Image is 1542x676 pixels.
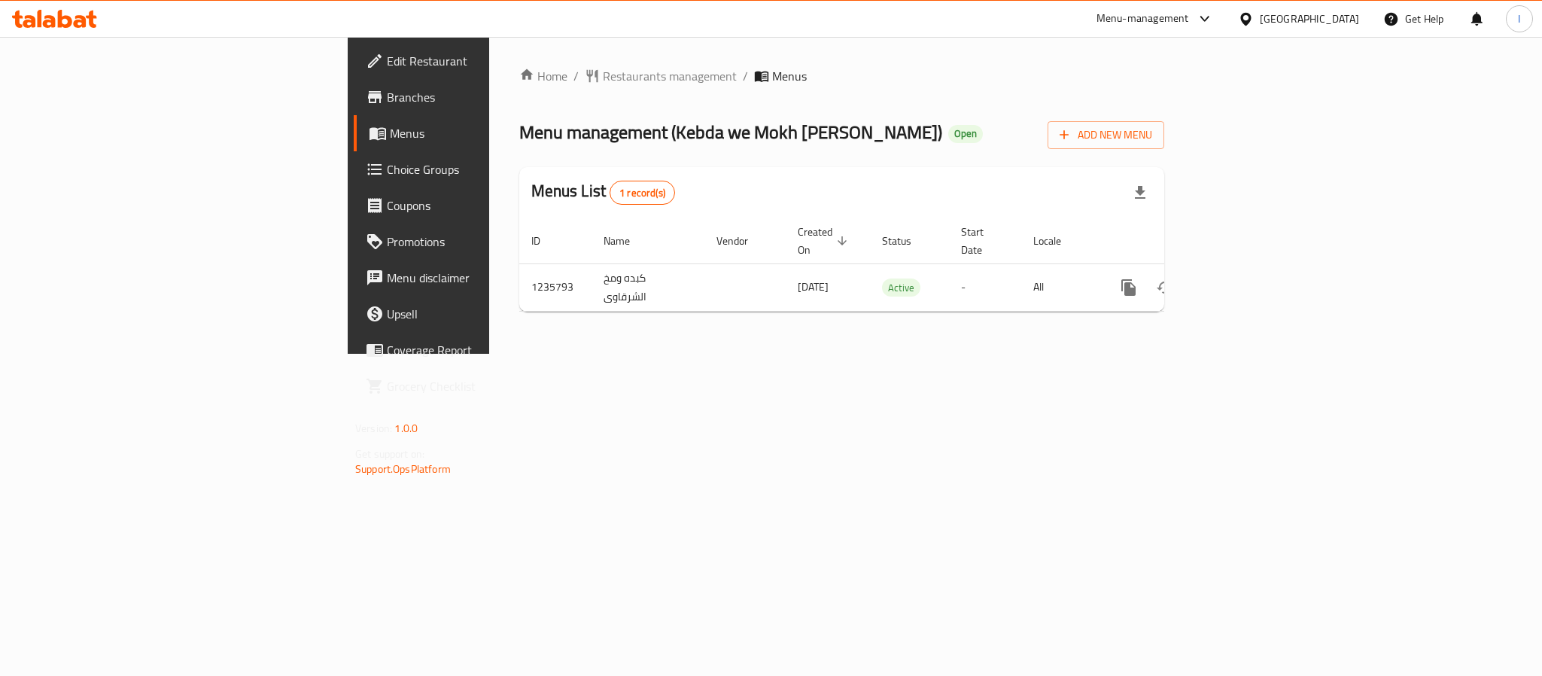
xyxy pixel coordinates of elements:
[390,124,593,142] span: Menus
[716,232,768,250] span: Vendor
[1518,11,1520,27] span: I
[394,419,418,438] span: 1.0.0
[798,277,829,297] span: [DATE]
[798,223,852,259] span: Created On
[610,181,675,205] div: Total records count
[772,67,807,85] span: Menus
[1122,175,1158,211] div: Export file
[948,125,983,143] div: Open
[354,224,605,260] a: Promotions
[354,187,605,224] a: Coupons
[387,196,593,215] span: Coupons
[387,305,593,323] span: Upsell
[519,218,1267,312] table: enhanced table
[387,88,593,106] span: Branches
[949,263,1021,311] td: -
[531,232,560,250] span: ID
[354,43,605,79] a: Edit Restaurant
[1096,10,1189,28] div: Menu-management
[387,52,593,70] span: Edit Restaurant
[387,233,593,251] span: Promotions
[882,232,931,250] span: Status
[355,444,424,464] span: Get support on:
[1260,11,1359,27] div: [GEOGRAPHIC_DATA]
[354,260,605,296] a: Menu disclaimer
[355,419,392,438] span: Version:
[610,186,674,200] span: 1 record(s)
[519,115,942,149] span: Menu management ( Kebda we Mokh [PERSON_NAME] )
[1147,269,1183,306] button: Change Status
[354,332,605,368] a: Coverage Report
[354,368,605,404] a: Grocery Checklist
[354,79,605,115] a: Branches
[882,279,920,297] span: Active
[961,223,1003,259] span: Start Date
[519,67,1164,85] nav: breadcrumb
[387,269,593,287] span: Menu disclaimer
[387,341,593,359] span: Coverage Report
[882,279,920,297] div: Active
[354,151,605,187] a: Choice Groups
[603,67,737,85] span: Restaurants management
[1111,269,1147,306] button: more
[1021,263,1099,311] td: All
[1099,218,1267,264] th: Actions
[1060,126,1152,145] span: Add New Menu
[948,127,983,140] span: Open
[354,296,605,332] a: Upsell
[592,263,704,311] td: كبده ومخ الشرقاوى
[585,67,737,85] a: Restaurants management
[354,115,605,151] a: Menus
[387,377,593,395] span: Grocery Checklist
[604,232,649,250] span: Name
[1033,232,1081,250] span: Locale
[1048,121,1164,149] button: Add New Menu
[531,180,675,205] h2: Menus List
[743,67,748,85] li: /
[387,160,593,178] span: Choice Groups
[355,459,451,479] a: Support.OpsPlatform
